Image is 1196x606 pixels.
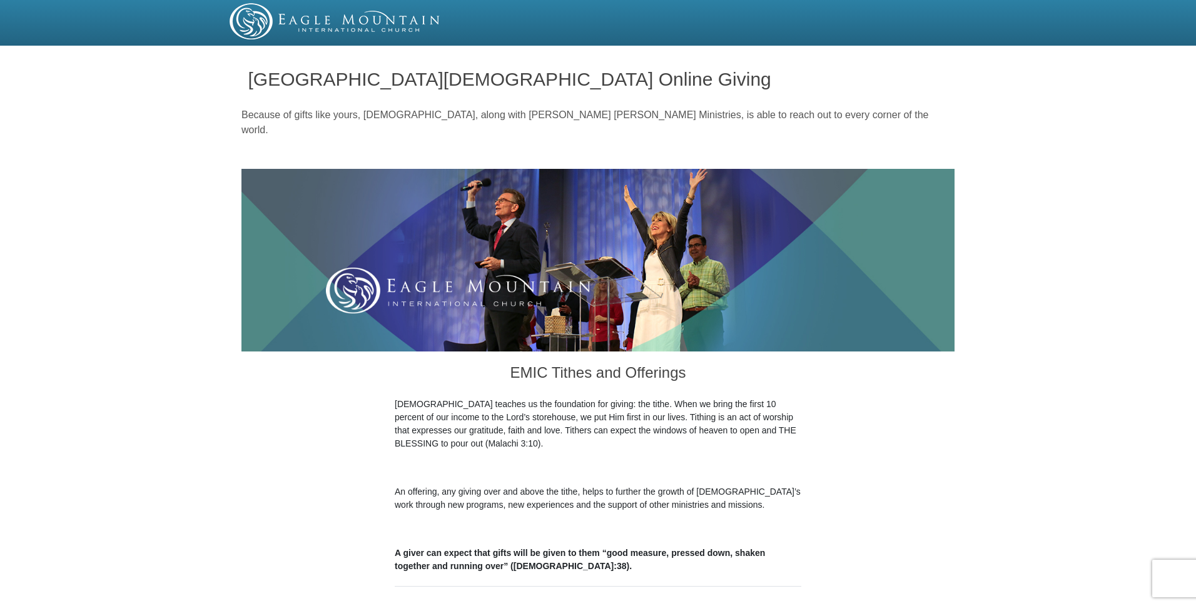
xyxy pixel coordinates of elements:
[230,3,441,39] img: EMIC
[248,69,948,89] h1: [GEOGRAPHIC_DATA][DEMOGRAPHIC_DATA] Online Giving
[241,108,955,138] p: Because of gifts like yours, [DEMOGRAPHIC_DATA], along with [PERSON_NAME] [PERSON_NAME] Ministrie...
[395,485,801,512] p: An offering, any giving over and above the tithe, helps to further the growth of [DEMOGRAPHIC_DAT...
[395,398,801,450] p: [DEMOGRAPHIC_DATA] teaches us the foundation for giving: the tithe. When we bring the first 10 pe...
[395,548,765,571] b: A giver can expect that gifts will be given to them “good measure, pressed down, shaken together ...
[395,351,801,398] h3: EMIC Tithes and Offerings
